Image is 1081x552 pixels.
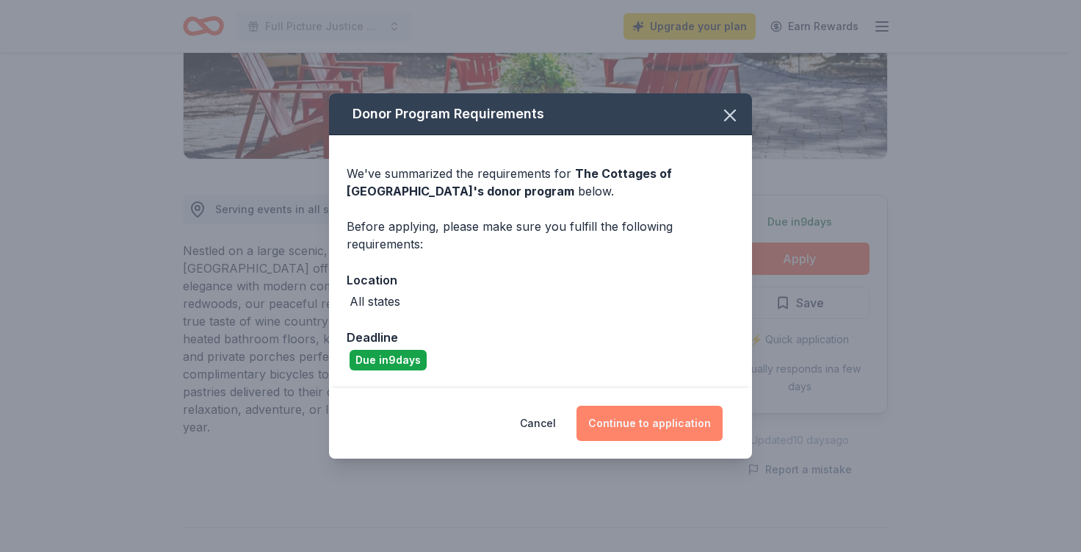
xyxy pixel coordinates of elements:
[350,350,427,370] div: Due in 9 days
[350,293,400,310] div: All states
[347,270,734,290] div: Location
[576,406,723,441] button: Continue to application
[347,218,734,253] div: Before applying, please make sure you fulfill the following requirements:
[347,328,734,347] div: Deadline
[347,165,734,200] div: We've summarized the requirements for below.
[329,93,752,135] div: Donor Program Requirements
[520,406,556,441] button: Cancel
